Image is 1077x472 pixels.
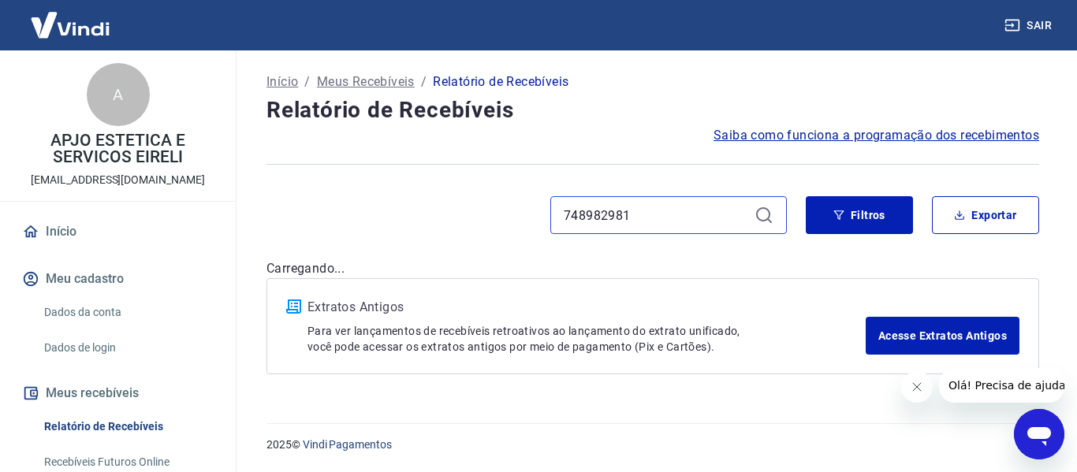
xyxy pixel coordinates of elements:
a: Vindi Pagamentos [303,438,392,451]
p: Extratos Antigos [307,298,866,317]
iframe: Fechar mensagem [901,371,933,403]
button: Filtros [806,196,913,234]
p: / [304,72,310,91]
a: Acesse Extratos Antigos [866,317,1019,355]
input: Busque pelo número do pedido [564,203,748,227]
h4: Relatório de Recebíveis [266,95,1039,126]
a: Dados da conta [38,296,217,329]
iframe: Botão para abrir a janela de mensagens [1014,409,1064,459]
button: Sair [1001,11,1058,40]
a: Saiba como funciona a programação dos recebimentos [714,126,1039,145]
p: APJO ESTETICA E SERVICOS EIRELI [13,132,223,165]
a: Início [266,72,298,91]
p: Carregando... [266,259,1039,278]
span: Olá! Precisa de ajuda? [9,11,132,24]
button: Meus recebíveis [19,376,217,411]
iframe: Mensagem da empresa [939,368,1064,403]
a: Meus Recebíveis [317,72,415,91]
p: / [421,72,427,91]
button: Exportar [932,196,1039,234]
img: Vindi [19,1,121,49]
a: Relatório de Recebíveis [38,411,217,443]
p: Para ver lançamentos de recebíveis retroativos ao lançamento do extrato unificado, você pode aces... [307,323,866,355]
button: Meu cadastro [19,262,217,296]
p: Relatório de Recebíveis [433,72,568,91]
p: 2025 © [266,437,1039,453]
div: A [87,63,150,126]
a: Início [19,214,217,249]
p: [EMAIL_ADDRESS][DOMAIN_NAME] [31,172,205,188]
img: ícone [286,299,301,314]
a: Dados de login [38,332,217,364]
